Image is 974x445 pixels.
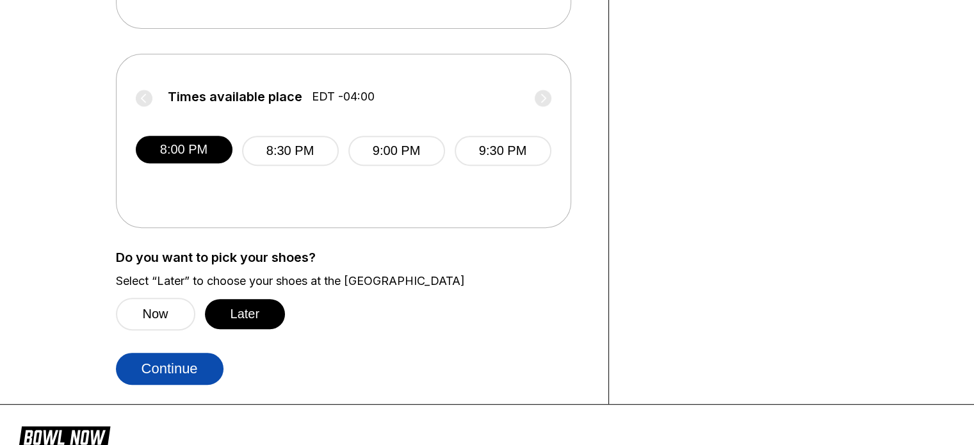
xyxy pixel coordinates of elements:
button: 8:00 PM [136,136,232,163]
button: 9:30 PM [455,136,551,166]
button: Continue [116,353,223,385]
button: 8:30 PM [242,136,339,166]
span: Times available place [168,90,302,104]
button: 9:00 PM [348,136,445,166]
button: Later [205,299,286,329]
span: EDT -04:00 [312,90,375,104]
label: Select “Later” to choose your shoes at the [GEOGRAPHIC_DATA] [116,274,589,288]
label: Do you want to pick your shoes? [116,250,589,264]
button: Now [116,298,195,330]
